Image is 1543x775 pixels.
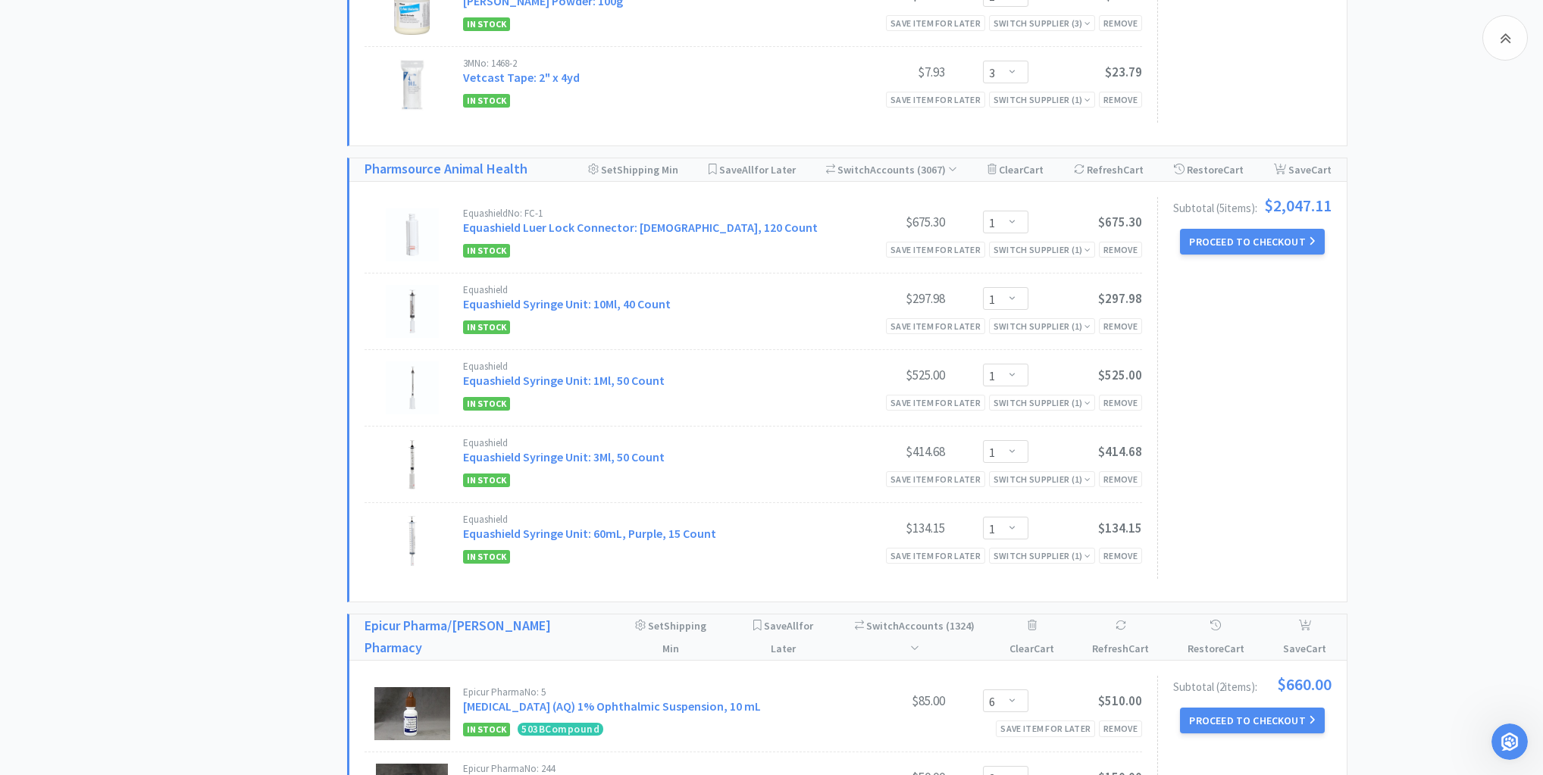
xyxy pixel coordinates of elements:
[1099,92,1142,108] div: Remove
[1099,395,1142,411] div: Remove
[463,473,510,487] span: In Stock
[67,189,279,219] div: that any dissemination, distribution or copying of this e-mail is
[1088,614,1153,660] div: Refresh
[67,264,279,294] div: sender by replying to this message and delete this e-mail immediately.
[518,723,603,736] span: 503 B Compound
[266,6,293,33] div: Close
[386,208,439,261] img: 8ca3c93674bc4d4e85fcb206ad84668b_595071.jpeg
[886,548,985,564] div: Save item for later
[994,472,1091,486] div: Switch Supplier ( 1 )
[463,438,831,448] div: Equashield
[831,63,945,81] div: $7.93
[72,496,84,508] button: Gif picker
[915,163,957,177] span: ( 3067 )
[1306,642,1326,655] span: Cart
[463,687,831,697] div: Epicur Pharma No: 5
[67,41,279,70] div: This email, including attachments, may include confidential and/or
[1099,318,1142,334] div: Remove
[1098,692,1142,709] span: $510.00
[1099,720,1142,736] div: Remove
[1174,158,1244,181] div: Restore
[1173,676,1332,692] div: Subtotal ( 2 item s ):
[1074,158,1144,181] div: Refresh
[866,619,899,633] span: Switch
[386,514,439,567] img: e2f797f2abcd42b1b1c8c40a1e830ecd_692788.jpeg
[12,398,291,524] div: Georgia says…
[1099,471,1142,487] div: Remove
[719,163,796,177] span: Save for Later
[1123,163,1144,177] span: Cart
[1099,15,1142,31] div: Remove
[463,285,831,295] div: Equashield
[886,471,985,487] div: Save item for later
[463,94,510,108] span: In Stock
[1277,676,1332,692] span: $660.00
[463,58,831,68] div: 3M No: 1468-2
[1491,723,1528,760] iframe: Intercom live chat
[1180,229,1324,255] button: Proceed to Checkout
[463,526,716,541] a: Equashield Syringe Unit: 60mL, Purple, 15 Count
[237,6,266,35] button: Home
[742,163,754,177] span: All
[463,17,510,31] span: In Stock
[463,397,510,411] span: In Stock
[463,550,510,564] span: In Stock
[1180,708,1324,733] button: Proceed to Checkout
[463,764,831,773] div: Epicur Pharma No: 244
[24,408,236,482] div: You're welcome! I hope you have a great day! Best, [US_STATE]
[463,514,831,524] div: Equashield
[1279,614,1332,660] div: Save
[853,614,975,660] div: Accounts
[463,244,510,258] span: In Stock
[996,720,1095,736] div: Save item for later
[463,361,831,371] div: Equashield
[48,496,60,508] button: Emoji picker
[1098,520,1142,536] span: $134.15
[1224,642,1244,655] span: Cart
[831,692,945,710] div: $85.00
[837,163,870,177] span: Switch
[365,615,599,659] a: Epicur Pharma/[PERSON_NAME] Pharmacy
[994,319,1091,333] div: Switch Supplier ( 1 )
[987,158,1044,181] div: Clear
[1006,614,1058,660] div: Clear
[67,115,279,145] div: to which it is addressed. If the reader of this e-mail is not the intended
[994,92,1091,107] div: Switch Supplier ( 1 )
[463,449,665,464] a: Equashield Syringe Unit: 3Ml, 50 Count
[886,318,985,334] div: Save item for later
[886,395,985,411] div: Save item for later
[365,158,527,180] a: Pharmsource Animal Health
[386,361,439,414] img: 91993a4357ae43b4bff57ef7cd1d3be9_745429.jpeg
[463,220,818,235] a: Equashield Luer Lock Connector: [DEMOGRAPHIC_DATA], 120 Count
[1274,158,1332,181] div: Save
[994,242,1091,257] div: Switch Supplier ( 1 )
[23,496,36,508] button: Upload attachment
[74,8,127,19] h1: Operator
[386,285,439,338] img: f58e030e51e14dbdba5395cea6c75447_595027.jpeg
[43,8,67,33] img: Profile image for Operator
[1173,197,1332,214] div: Subtotal ( 5 item s ):
[67,227,279,257] div: prohibited. If you have received this e-mail in error, please notify the
[1034,642,1054,655] span: Cart
[886,92,985,108] div: Save item for later
[831,213,945,231] div: $675.30
[1099,548,1142,564] div: Remove
[1098,214,1142,230] span: $675.30
[831,519,945,537] div: $134.15
[910,619,975,655] span: ( 1324 )
[463,723,510,736] span: In Stock
[463,698,761,714] a: [MEDICAL_DATA] (AQ) 1% Ophthalmic Suspension, 10 mL
[764,619,813,655] span: Save for Later
[67,152,279,182] div: recipient or his or her authorized agent, the reader is hereby notified
[386,438,439,491] img: 9515f9f6835b40bf8b6f714c0d2ba2d6_605383.jpeg
[648,619,664,633] span: Set
[12,398,249,491] div: You're welcome! I hope you have a great day!Best,[US_STATE]
[1223,163,1244,177] span: Cart
[787,619,799,633] span: All
[260,490,284,514] button: Send a message…
[13,464,290,490] textarea: Message…
[386,58,439,111] img: 257766db40724790831fe066bf5ac0a5_118989.jpeg
[463,70,580,85] a: Vetcast Tape: 2" x 4yd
